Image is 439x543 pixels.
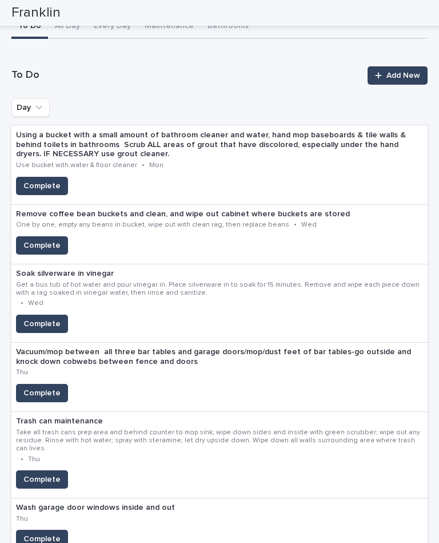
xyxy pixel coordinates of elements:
[16,269,423,279] p: Soak silverware in vinegar
[16,470,68,489] button: Complete
[23,318,61,330] span: Complete
[23,180,61,192] span: Complete
[48,15,87,39] button: All Day
[16,221,289,229] p: One by one, empty any beans in bucket, wipe out with clean rag, then replace beans
[16,503,187,513] p: Wash garage door windows inside and out
[11,205,428,264] a: Remove coffee bean buckets and clean, and wipe out cabinet where buckets are storedOne by one, em...
[16,281,423,298] p: Get a bus tub of hot water and pour vinegar in. Place silverware in to soak for 15 minutes. Remov...
[21,455,23,463] p: •
[149,161,163,169] p: Mon
[16,236,68,255] button: Complete
[16,384,68,402] button: Complete
[11,5,61,21] h2: Franklin
[23,474,61,485] span: Complete
[16,347,423,367] p: Vacuum/mop between all three bar tables and garage doors/mop/dust feet of bar tables-go outside a...
[11,15,48,39] button: To Do
[28,299,43,307] p: Wed
[16,315,68,333] button: Complete
[301,221,317,229] p: Wed
[11,412,428,498] a: Trash can maintenanceTake all trash cans prep area and behind counter to mop sink; wipe down side...
[16,515,28,523] p: Thu
[23,387,61,399] span: Complete
[368,66,428,85] a: Add New
[16,368,28,376] p: Thu
[11,98,50,117] button: Day
[16,209,423,219] p: Remove coffee bean buckets and clean, and wipe out cabinet where buckets are stored
[28,455,40,463] p: Thu
[11,126,428,205] a: Using a bucket with a small amount of bathroom cleaner and water, hand mop baseboards & tile wall...
[16,161,137,169] p: Use bucket with water & floor cleaner
[11,264,428,343] a: Soak silverware in vinegarGet a bus tub of hot water and pour vinegar in. Place silverware in to ...
[87,15,138,39] button: Every Day
[16,130,423,159] p: Using a bucket with a small amount of bathroom cleaner and water, hand mop baseboards & tile wall...
[201,15,256,39] button: Bathrooms
[11,343,428,412] a: Vacuum/mop between all three bar tables and garage doors/mop/dust feet of bar tables-go outside a...
[142,161,145,169] p: •
[138,15,201,39] button: Maintenance
[386,72,420,80] span: Add New
[11,69,361,82] h1: To Do
[16,417,423,426] p: Trash can maintenance
[16,177,68,195] button: Complete
[21,299,23,307] p: •
[294,221,297,229] p: •
[23,240,61,251] span: Complete
[16,429,423,453] p: Take all trash cans prep area and behind counter to mop sink; wipe down sides and inside with gre...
